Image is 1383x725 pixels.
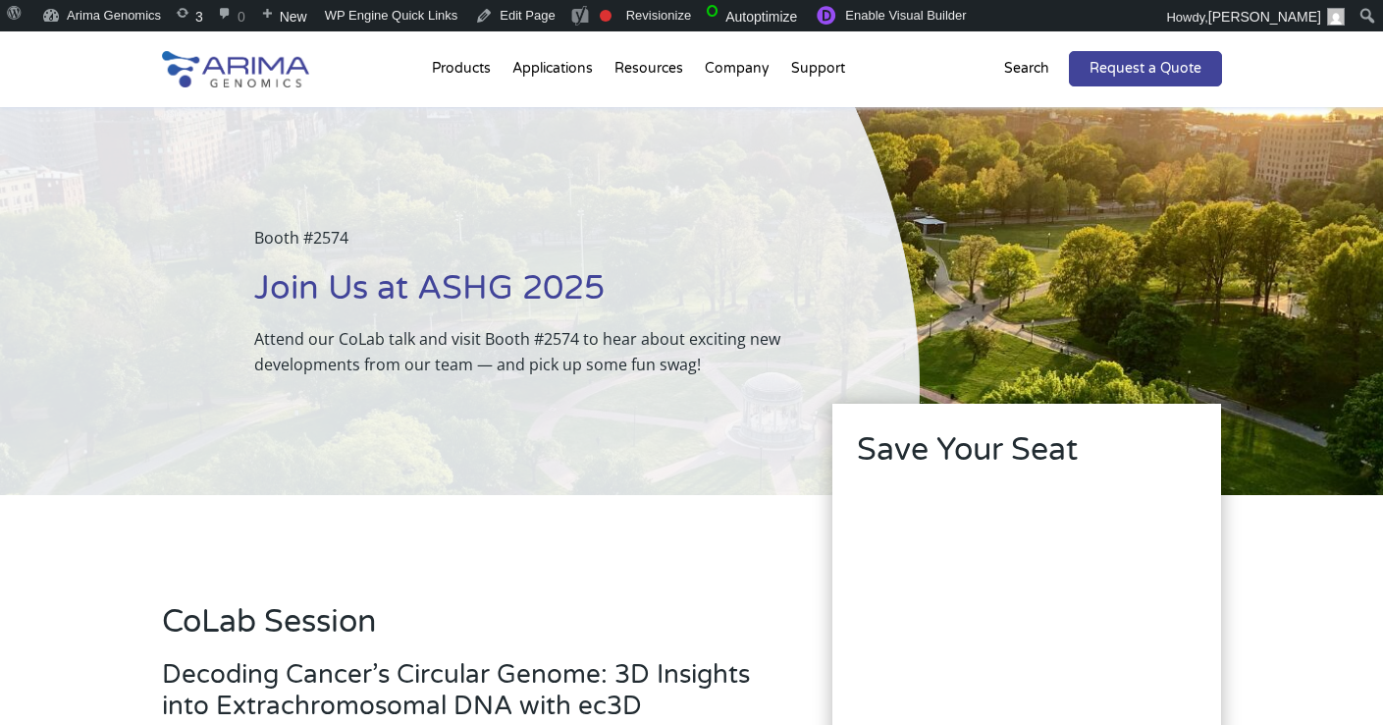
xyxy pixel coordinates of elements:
img: Arima-Genomics-logo [162,51,309,87]
p: Attend our CoLab talk and visit Booth #2574 to hear about exciting new developments from our team... [254,326,822,377]
p: Search [1004,56,1049,82]
p: Booth #2574 [254,225,822,266]
h2: CoLab Session [162,600,774,659]
div: Focus keyphrase not set [600,10,612,22]
a: Request a Quote [1069,51,1222,86]
span: [PERSON_NAME] [1208,9,1321,25]
h2: Save Your Seat [857,428,1197,487]
h1: Join Us at ASHG 2025 [254,266,822,326]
